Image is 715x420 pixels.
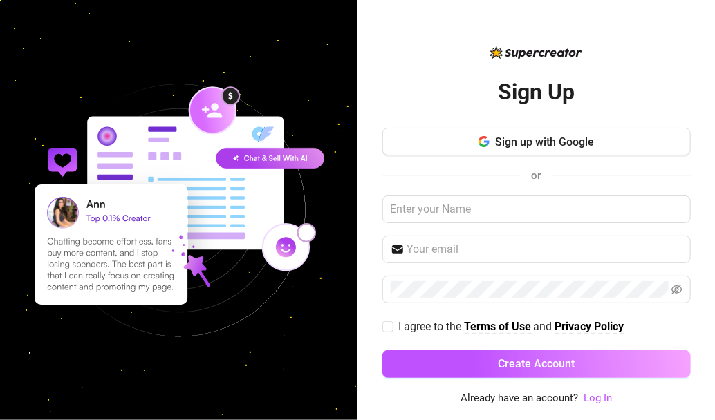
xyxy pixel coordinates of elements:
[534,320,555,333] span: and
[490,46,582,59] img: logo-BBDzfeDw.svg
[495,135,594,149] span: Sign up with Google
[465,320,532,333] strong: Terms of Use
[532,169,541,182] span: or
[555,320,624,333] strong: Privacy Policy
[465,320,532,334] a: Terms of Use
[399,320,465,333] span: I agree to the
[555,320,624,334] a: Privacy Policy
[584,390,612,407] a: Log In
[382,350,691,378] button: Create Account
[461,390,578,407] span: Already have an account?
[498,357,575,370] span: Create Account
[584,392,612,404] a: Log In
[382,128,691,155] button: Sign up with Google
[407,241,682,258] input: Your email
[671,284,682,295] span: eye-invisible
[498,78,575,106] h2: Sign Up
[382,195,691,223] input: Enter your Name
